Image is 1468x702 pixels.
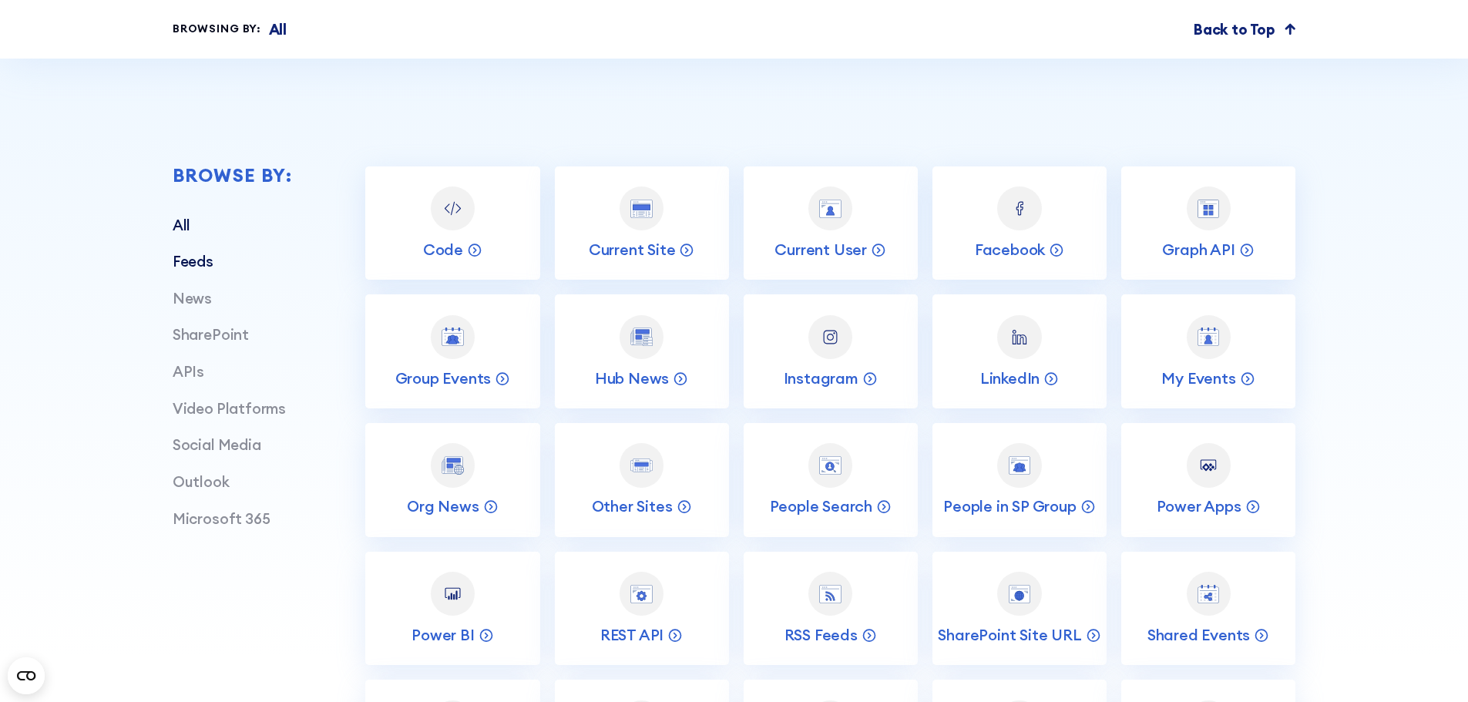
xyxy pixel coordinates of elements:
[555,166,729,280] a: Current SiteCurrent Site
[173,21,261,37] div: Browsing by:
[932,166,1107,280] a: FacebookFacebook
[173,509,270,528] a: Microsoft 365
[1157,496,1241,516] p: Power Apps
[630,458,653,472] img: Other Sites
[1194,18,1295,41] a: Back to Top
[173,216,190,234] a: All
[630,327,653,346] img: Hub News
[173,325,249,344] a: SharePoint
[407,496,479,516] p: Org News
[980,368,1040,388] p: LinkedIn
[555,423,729,537] a: Other SitesOther Sites
[1162,240,1235,260] p: Graph API
[744,294,918,408] a: InstagramInstagram
[442,197,464,220] img: Code
[173,435,261,454] a: Social Media
[1161,368,1235,388] p: My Events
[555,294,729,408] a: Hub NewsHub News
[173,362,204,381] a: APIs
[600,625,663,645] p: REST API
[1121,552,1295,666] a: Shared EventsShared Events
[442,327,464,346] img: Group Events
[1198,200,1220,218] img: Graph API
[269,18,287,41] p: All
[423,240,463,260] p: Code
[744,423,918,537] a: People SearchPeople Search
[1194,18,1275,41] p: Back to Top
[1009,197,1031,220] img: Facebook
[1121,423,1295,537] a: Power AppsPower Apps
[1391,628,1468,702] iframe: Chat Widget
[744,166,918,280] a: Current UserCurrent User
[770,496,872,516] p: People Search
[589,240,676,260] p: Current Site
[630,585,653,603] img: REST API
[412,625,474,645] p: Power BI
[1121,294,1295,408] a: My EventsMy Events
[173,166,292,185] div: Browse by:
[365,294,539,408] a: Group EventsGroup Events
[1198,327,1220,346] img: My Events
[555,552,729,666] a: REST APIREST API
[1147,625,1250,645] p: Shared Events
[173,252,213,270] a: Feeds
[173,399,286,418] a: Video Platforms
[943,496,1076,516] p: People in SP Group
[774,240,867,260] p: Current User
[365,552,539,666] a: Power BIPower BI
[744,552,918,666] a: RSS FeedsRSS Feeds
[173,472,230,491] a: Outlook
[442,583,464,605] img: Power BI
[1009,326,1031,348] img: LinkedIn
[630,200,653,218] img: Current Site
[365,423,539,537] a: Org NewsOrg News
[1009,585,1031,603] img: SharePoint Site URL
[395,368,492,388] p: Group Events
[784,625,858,645] p: RSS Feeds
[819,200,841,218] img: Current User
[1009,456,1031,475] img: People in SP Group
[592,496,673,516] p: Other Sites
[932,294,1107,408] a: LinkedInLinkedIn
[975,240,1045,260] p: Facebook
[173,289,212,307] a: News
[1198,455,1220,477] img: Power Apps
[932,423,1107,537] a: People in SP GroupPeople in SP Group
[8,657,45,694] button: Open CMP widget
[819,456,841,475] img: People Search
[442,456,464,475] img: Org News
[938,625,1081,645] p: SharePoint Site URL
[365,166,539,280] a: CodeCode
[784,368,858,388] p: Instagram
[1198,585,1220,603] img: Shared Events
[819,585,841,603] img: RSS Feeds
[595,368,669,388] p: Hub News
[1121,166,1295,280] a: Graph APIGraph API
[932,552,1107,666] a: SharePoint Site URLSharePoint Site URL
[819,326,841,348] img: Instagram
